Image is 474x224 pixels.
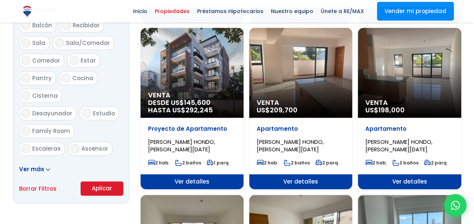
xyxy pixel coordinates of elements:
span: 2 baños [175,160,201,166]
p: Apartamento [365,125,453,133]
span: 1 parq. [206,160,230,166]
a: Venta US$209,700 Apartamento [PERSON_NAME] HONDO, [PERSON_NAME][DATE] 2 hab. 2 baños 2 parq. Ver ... [249,28,352,189]
span: Pantry [32,74,52,82]
span: Estar [81,57,96,64]
span: Sala [32,39,45,47]
span: Comedor [32,57,60,64]
span: 209,700 [270,105,298,115]
input: Cocina [61,73,70,82]
p: Proyecto de Apartamento [148,125,236,133]
span: Préstamos Hipotecarios [193,6,267,17]
input: Cisterna [21,91,30,100]
span: 2 parq. [424,160,448,166]
span: US$ [365,105,405,115]
span: Ascensor [81,145,108,152]
span: Desayunador [32,109,72,117]
span: Venta [148,91,236,99]
span: [PERSON_NAME] HONDO, [PERSON_NAME][DATE] [257,138,324,153]
input: Sala/Comedor [55,38,64,47]
span: Venta [365,99,453,106]
span: 2 parq. [315,160,339,166]
span: [PERSON_NAME] HONDO, [PERSON_NAME][DATE] [365,138,432,153]
span: Ver detalles [141,174,244,189]
span: Propiedades [151,6,193,17]
input: Estar [70,56,79,65]
input: Ascensor [70,144,79,153]
span: 2 baños [392,160,419,166]
input: Pantry [21,73,30,82]
span: Balcón [32,21,52,29]
input: Family Room [21,126,30,135]
p: Apartamento [257,125,345,133]
img: Logo de REMAX [21,5,34,18]
span: Family Room [32,127,70,135]
button: Aplicar [81,181,123,196]
input: Recibidor [62,21,71,30]
input: Estudio [82,109,91,118]
span: Nuestro equipo [267,6,317,17]
span: DESDE US$ [148,99,236,114]
span: [PERSON_NAME] HONDO, [PERSON_NAME][DATE] [148,138,215,153]
span: US$ [257,105,298,115]
input: Escaleras [21,144,30,153]
input: Balcón [21,21,30,30]
span: Ver más [19,165,44,173]
span: 2 hab. [148,160,170,166]
span: HASTA US$ [148,106,236,114]
a: Borrar Filtros [19,184,57,193]
span: Únete a RE/MAX [317,6,368,17]
a: Venta DESDE US$145,600 HASTA US$292,245 Proyecto de Apartamento [PERSON_NAME] HONDO, [PERSON_NAME... [141,28,244,189]
span: 2 hab. [365,160,387,166]
input: Sala [21,38,30,47]
span: 145,600 [184,98,211,107]
input: Comedor [21,56,30,65]
span: 292,245 [185,105,213,115]
a: Vender mi propiedad [377,2,454,21]
a: Venta US$198,000 Apartamento [PERSON_NAME] HONDO, [PERSON_NAME][DATE] 2 hab. 2 baños 2 parq. Ver ... [358,28,461,189]
span: Venta [257,99,345,106]
span: Estudio [93,109,115,117]
span: Cocina [72,74,93,82]
span: Ver detalles [358,174,461,189]
span: Inicio [129,6,151,17]
a: Ver más [19,165,50,173]
input: Desayunador [21,109,30,118]
span: Ver detalles [249,174,352,189]
span: 2 baños [284,160,310,166]
span: 2 hab. [257,160,278,166]
span: Escaleras [32,145,61,152]
span: Sala/Comedor [66,39,110,47]
span: 198,000 [378,105,405,115]
span: Cisterna [32,92,58,100]
span: Recibidor [73,21,100,29]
